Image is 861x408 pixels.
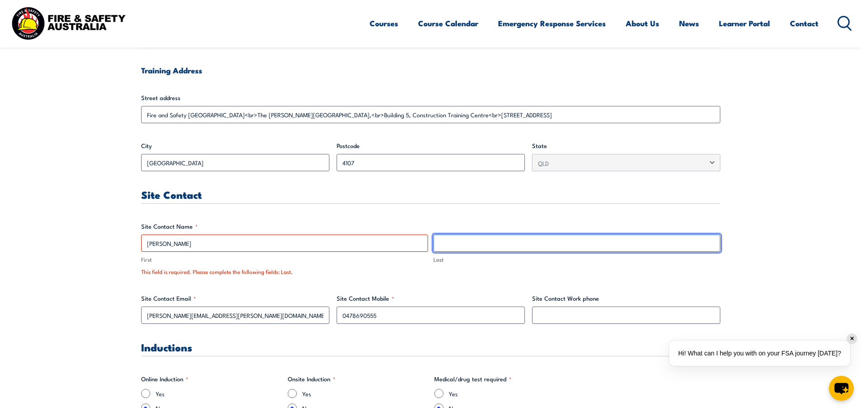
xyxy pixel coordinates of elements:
[141,93,720,102] label: Street address
[433,255,720,264] label: Last
[141,141,329,150] label: City
[829,376,854,401] button: chat-button
[337,294,525,303] label: Site Contact Mobile
[337,141,525,150] label: Postcode
[719,11,770,35] a: Learner Portal
[141,222,198,231] legend: Site Contact Name
[141,189,720,200] h3: Site Contact
[626,11,659,35] a: About Us
[418,11,478,35] a: Course Calendar
[141,294,329,303] label: Site Contact Email
[679,11,699,35] a: News
[532,294,720,303] label: Site Contact Work phone
[847,334,857,344] div: ✕
[790,11,818,35] a: Contact
[141,374,188,384] legend: Online Induction
[141,342,720,352] h3: Inductions
[156,389,281,398] label: Yes
[141,65,720,75] h4: Training Address
[532,141,720,150] label: State
[434,374,511,384] legend: Medical/drug test required
[370,11,398,35] a: Courses
[302,389,427,398] label: Yes
[288,374,335,384] legend: Onsite Induction
[141,255,428,264] label: First
[669,341,850,366] div: Hi! What can I help you with on your FSA journey [DATE]?
[141,268,720,276] div: This field is required. Please complete the following fields: Last.
[498,11,606,35] a: Emergency Response Services
[449,389,574,398] label: Yes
